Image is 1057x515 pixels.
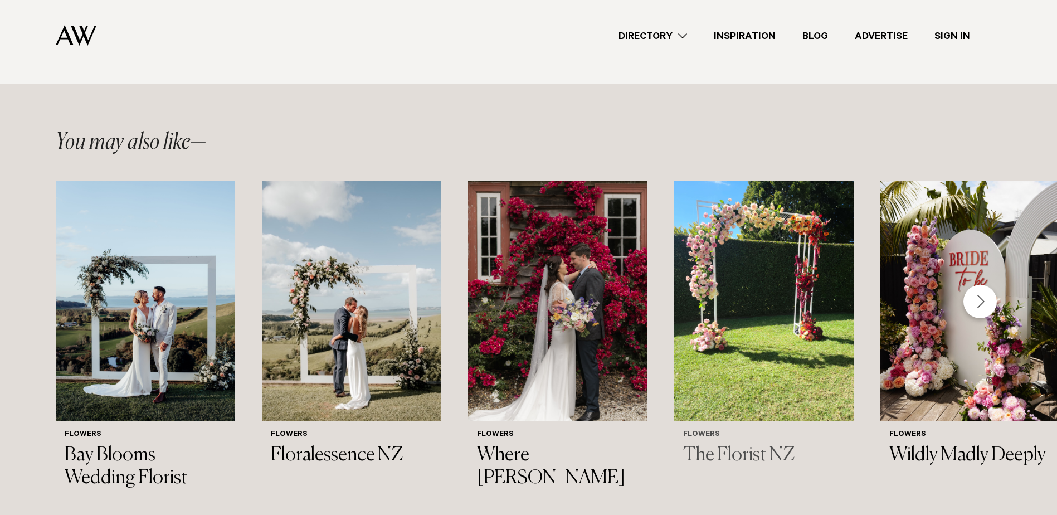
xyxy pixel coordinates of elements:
h6: Flowers [477,430,639,440]
swiper-slide: 2 / 11 [262,181,441,498]
h3: The Florist NZ [683,444,845,467]
a: Inspiration [700,28,789,43]
h3: Wildly Madly Deeply [889,444,1051,467]
a: Directory [605,28,700,43]
h3: Bay Blooms Wedding Florist [65,444,226,490]
swiper-slide: 1 / 11 [56,181,235,498]
a: Blog [789,28,841,43]
h6: Flowers [65,430,226,440]
img: Auckland Weddings Flowers | Bay Blooms Wedding Florist [56,181,235,421]
img: Auckland Weddings Flowers | Where Rosemary Grows [468,181,647,421]
a: Auckland Weddings Flowers | Floralessence NZ Flowers Floralessence NZ [262,181,441,476]
h3: Where [PERSON_NAME] [477,444,639,490]
a: Sign In [921,28,983,43]
a: Auckland Weddings Flowers | The Florist NZ Flowers The Florist NZ [674,181,854,476]
img: Auckland Weddings Flowers | Floralessence NZ [262,181,441,421]
a: Advertise [841,28,921,43]
swiper-slide: 3 / 11 [468,181,647,498]
h6: Flowers [889,430,1051,440]
a: Auckland Weddings Flowers | Where Rosemary Grows Flowers Where [PERSON_NAME] [468,181,647,498]
h6: Flowers [271,430,432,440]
a: Auckland Weddings Flowers | Bay Blooms Wedding Florist Flowers Bay Blooms Wedding Florist [56,181,235,498]
h2: You may also like [56,132,206,154]
img: Auckland Weddings Logo [56,25,96,46]
swiper-slide: 4 / 11 [674,181,854,498]
h3: Floralessence NZ [271,444,432,467]
img: Auckland Weddings Flowers | The Florist NZ [674,181,854,421]
h6: Flowers [683,430,845,440]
